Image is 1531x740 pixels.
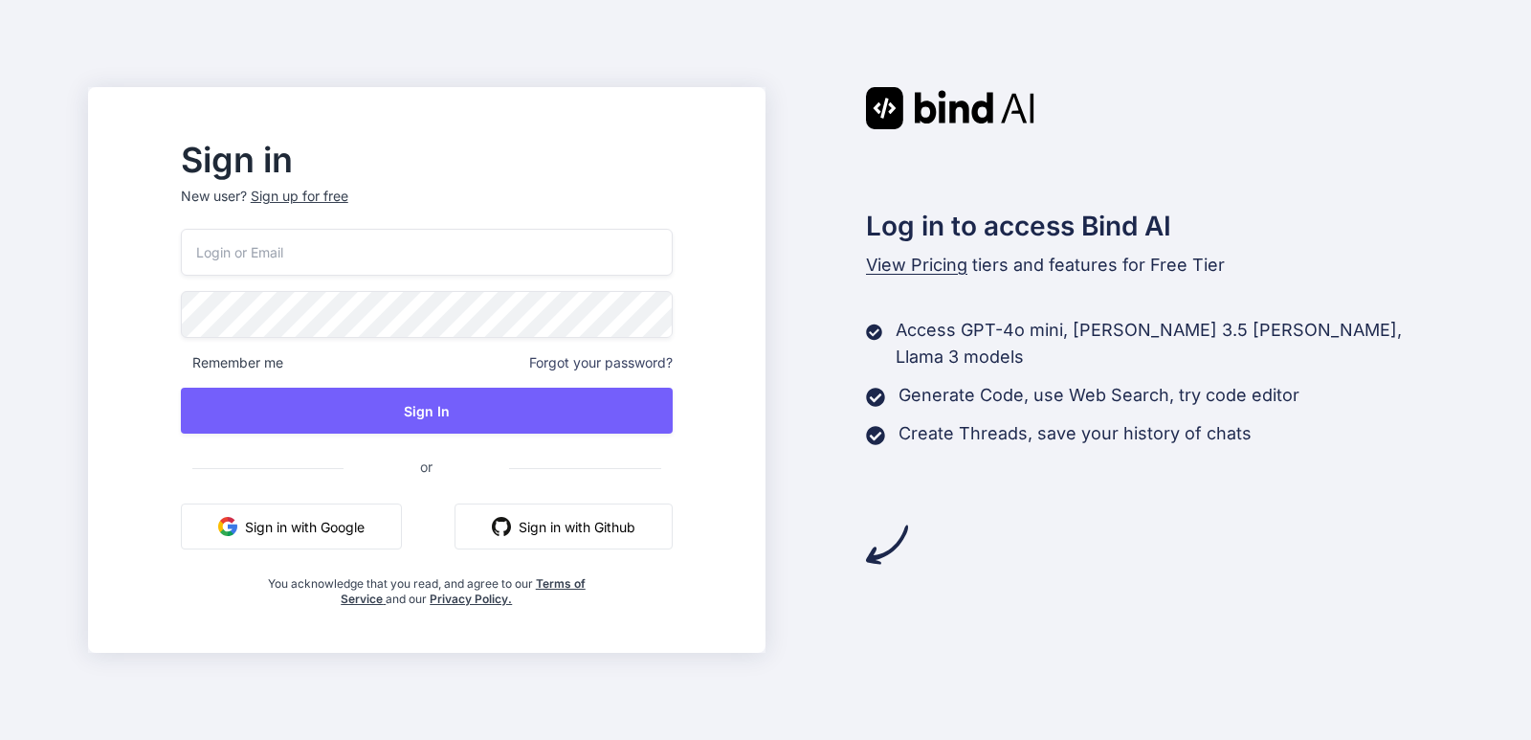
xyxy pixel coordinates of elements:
[430,592,512,606] a: Privacy Policy.
[181,229,673,276] input: Login or Email
[218,517,237,536] img: google
[866,206,1444,246] h2: Log in to access Bind AI
[181,187,673,229] p: New user?
[181,145,673,175] h2: Sign in
[899,420,1252,447] p: Create Threads, save your history of chats
[492,517,511,536] img: github
[341,576,586,606] a: Terms of Service
[866,87,1034,129] img: Bind AI logo
[896,317,1443,370] p: Access GPT-4o mini, [PERSON_NAME] 3.5 [PERSON_NAME], Llama 3 models
[899,382,1299,409] p: Generate Code, use Web Search, try code editor
[529,353,673,372] span: Forgot your password?
[262,565,590,607] div: You acknowledge that you read, and agree to our and our
[344,443,509,490] span: or
[866,252,1444,279] p: tiers and features for Free Tier
[181,504,402,549] button: Sign in with Google
[181,353,283,372] span: Remember me
[251,187,348,206] div: Sign up for free
[866,524,908,566] img: arrow
[455,504,673,549] button: Sign in with Github
[181,388,673,434] button: Sign In
[866,255,967,275] span: View Pricing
